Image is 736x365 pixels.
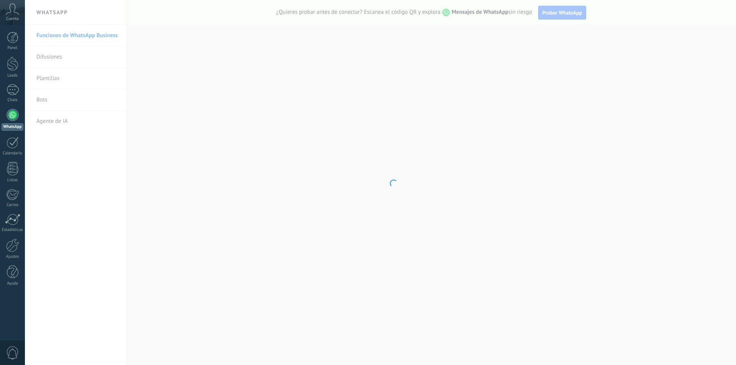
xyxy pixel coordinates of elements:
div: Calendario [2,151,24,156]
div: Correo [2,203,24,208]
span: Cuenta [6,16,19,21]
div: Ayuda [2,281,24,286]
div: Chats [2,98,24,103]
div: Panel [2,46,24,51]
div: Listas [2,178,24,183]
div: WhatsApp [2,123,23,131]
div: Estadísticas [2,228,24,232]
div: Leads [2,73,24,78]
div: Ajustes [2,254,24,259]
